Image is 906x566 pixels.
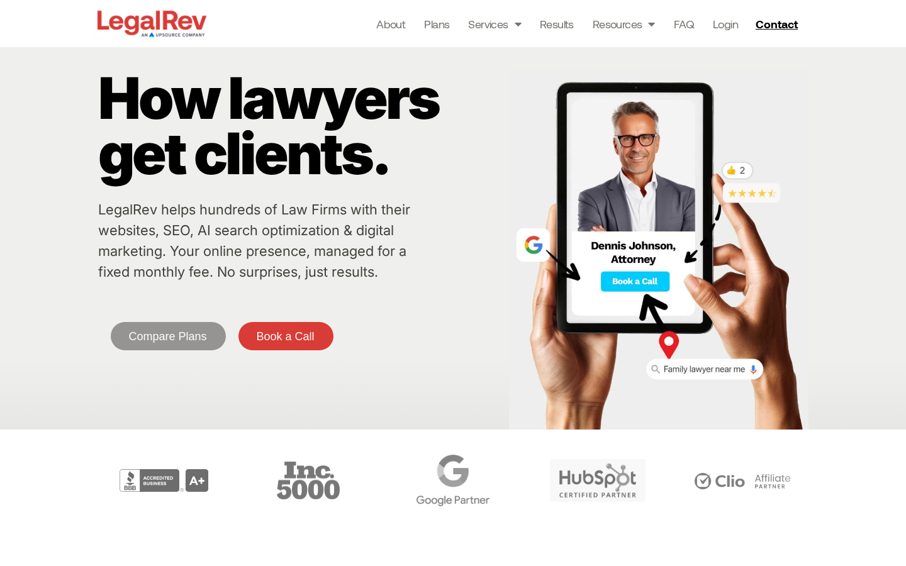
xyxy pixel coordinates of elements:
[257,331,315,342] span: Book a Call
[376,15,405,33] a: About
[111,322,226,350] a: Compare Plans
[424,15,449,33] a: Plans
[468,15,521,33] a: Services
[94,448,812,513] div: Carousel
[98,70,503,181] p: How lawyers get clients.
[384,448,522,513] div: 4 / 6
[713,15,738,33] a: Login
[756,18,798,30] span: Contact
[751,14,806,34] a: Contact
[674,15,694,33] a: FAQ
[376,15,738,33] nav: Menu
[528,448,667,513] div: 5 / 6
[239,448,377,513] div: 3 / 6
[593,15,655,33] a: Resources
[129,331,207,342] span: Compare Plans
[540,15,574,33] a: Results
[98,201,410,280] a: LegalRev helps hundreds of Law Firms with their websites, SEO, AI search optimization & digital m...
[238,322,333,350] a: Book a Call
[94,448,233,513] div: 2 / 6
[673,448,812,513] div: 6 / 6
